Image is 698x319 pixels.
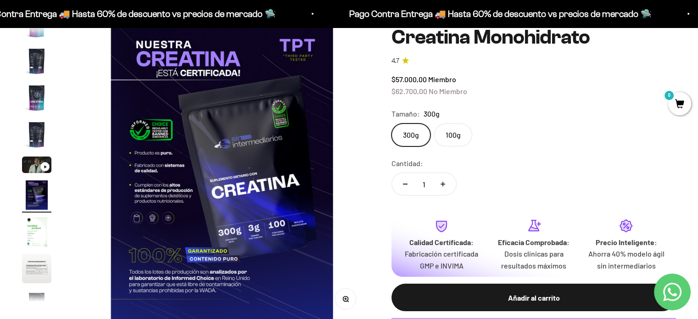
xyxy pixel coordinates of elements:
[11,71,190,87] div: Más detalles sobre la fecha exacta de entrega.
[391,56,676,66] a: 4.74.7 de 5.0 estrellas
[11,107,190,132] div: La confirmación de la pureza de los ingredientes.
[498,238,570,246] strong: Eficacia Comprobada:
[391,75,427,84] span: $57.000,00
[664,90,675,101] mark: 0
[424,108,440,120] span: 300g
[391,56,399,66] span: 4.7
[22,46,51,78] button: Ir al artículo 2
[22,180,51,213] button: Ir al artículo 6
[11,89,190,105] div: Un mensaje de garantía de satisfacción visible.
[22,254,51,286] button: Ir al artículo 8
[402,248,480,271] p: Fabricación certificada GMP e INVIMA
[410,292,658,304] div: Añadir al carrito
[149,137,190,152] button: Enviar
[22,254,51,283] img: Creatina Monohidrato
[22,217,51,249] button: Ir al artículo 7
[22,157,51,176] button: Ir al artículo 5
[409,238,474,246] strong: Calidad Certificada:
[11,44,190,68] div: Un aval de expertos o estudios clínicos en la página.
[495,248,573,271] p: Dosis clínicas para resultados máximos
[391,108,420,120] legend: Tamaño:
[595,238,657,246] strong: Precio Inteligente:
[346,6,648,21] p: Pago Contra Entrega 🚚 Hasta 60% de descuento vs precios de mercado 🛸
[22,83,51,115] button: Ir al artículo 3
[587,248,665,271] p: Ahorra 40% modelo ágil sin intermediarios
[22,217,51,246] img: Creatina Monohidrato
[391,87,427,95] span: $62.700,00
[150,137,189,152] span: Enviar
[11,15,190,36] p: ¿Qué te daría la seguridad final para añadir este producto a tu carrito?
[391,157,423,169] label: Cantidad:
[430,173,456,195] button: Aumentar cantidad
[22,180,51,210] img: Creatina Monohidrato
[668,100,691,110] a: 0
[22,46,51,76] img: Creatina Monohidrato
[428,75,456,84] span: Miembro
[429,87,467,95] span: No Miembro
[391,26,676,48] h1: Creatina Monohidrato
[22,83,51,112] img: Creatina Monohidrato
[391,284,676,311] button: Añadir al carrito
[392,173,419,195] button: Reducir cantidad
[22,120,51,149] img: Creatina Monohidrato
[22,120,51,152] button: Ir al artículo 4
